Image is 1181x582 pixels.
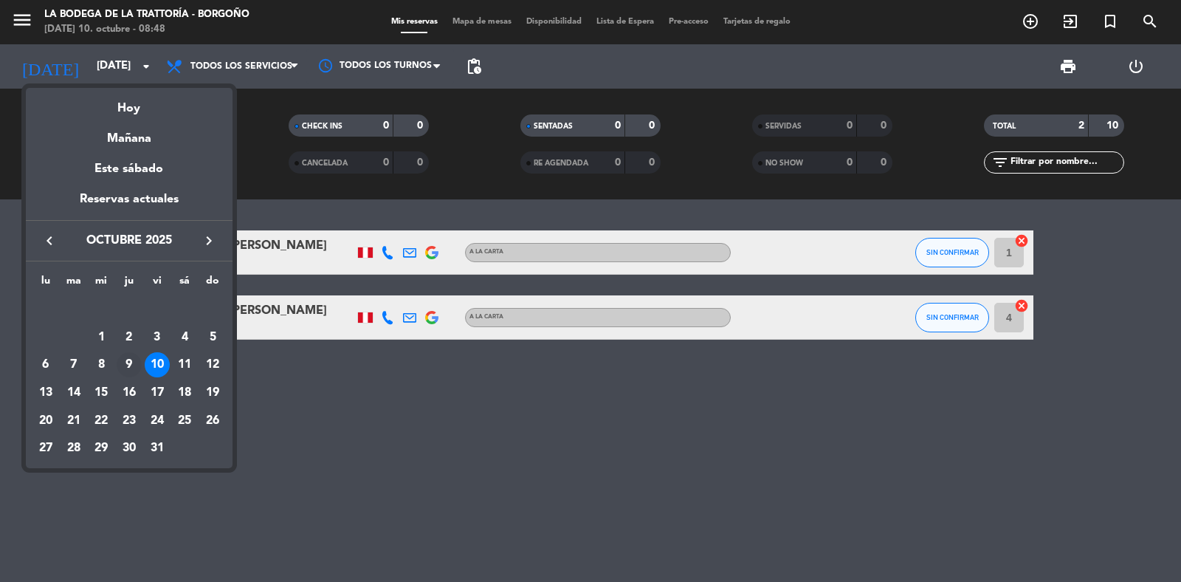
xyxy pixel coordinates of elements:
[171,323,199,352] td: 4 de octubre de 2025
[172,408,197,434] div: 25
[33,352,58,377] div: 6
[145,380,170,405] div: 17
[199,352,227,380] td: 12 de octubre de 2025
[171,352,199,380] td: 11 de octubre de 2025
[26,190,233,220] div: Reservas actuales
[199,407,227,435] td: 26 de octubre de 2025
[32,379,60,407] td: 13 de octubre de 2025
[172,352,197,377] div: 11
[61,408,86,434] div: 21
[117,436,142,461] div: 30
[200,232,218,250] i: keyboard_arrow_right
[89,380,114,405] div: 15
[171,273,199,295] th: sábado
[61,436,86,461] div: 28
[87,273,115,295] th: miércoles
[32,407,60,435] td: 20 de octubre de 2025
[115,273,143,295] th: jueves
[32,295,227,323] td: OCT.
[199,379,227,407] td: 19 de octubre de 2025
[60,273,88,295] th: martes
[200,352,225,377] div: 12
[115,379,143,407] td: 16 de octubre de 2025
[143,379,171,407] td: 17 de octubre de 2025
[200,380,225,405] div: 19
[143,407,171,435] td: 24 de octubre de 2025
[61,352,86,377] div: 7
[60,352,88,380] td: 7 de octubre de 2025
[60,435,88,463] td: 28 de octubre de 2025
[171,379,199,407] td: 18 de octubre de 2025
[117,325,142,350] div: 2
[145,352,170,377] div: 10
[143,323,171,352] td: 3 de octubre de 2025
[33,380,58,405] div: 13
[60,407,88,435] td: 21 de octubre de 2025
[87,407,115,435] td: 22 de octubre de 2025
[32,435,60,463] td: 27 de octubre de 2025
[145,436,170,461] div: 31
[115,407,143,435] td: 23 de octubre de 2025
[26,148,233,190] div: Este sábado
[60,379,88,407] td: 14 de octubre de 2025
[143,352,171,380] td: 10 de octubre de 2025
[145,408,170,434] div: 24
[115,352,143,380] td: 9 de octubre de 2025
[63,231,196,250] span: octubre 2025
[199,273,227,295] th: domingo
[87,379,115,407] td: 15 de octubre de 2025
[145,325,170,350] div: 3
[199,323,227,352] td: 5 de octubre de 2025
[115,323,143,352] td: 2 de octubre de 2025
[87,323,115,352] td: 1 de octubre de 2025
[32,273,60,295] th: lunes
[115,435,143,463] td: 30 de octubre de 2025
[87,435,115,463] td: 29 de octubre de 2025
[117,380,142,405] div: 16
[117,408,142,434] div: 23
[26,118,233,148] div: Mañana
[61,380,86,405] div: 14
[32,352,60,380] td: 6 de octubre de 2025
[87,352,115,380] td: 8 de octubre de 2025
[200,408,225,434] div: 26
[36,231,63,250] button: keyboard_arrow_left
[33,436,58,461] div: 27
[89,325,114,350] div: 1
[89,408,114,434] div: 22
[196,231,222,250] button: keyboard_arrow_right
[172,325,197,350] div: 4
[41,232,58,250] i: keyboard_arrow_left
[89,352,114,377] div: 8
[200,325,225,350] div: 5
[89,436,114,461] div: 29
[33,408,58,434] div: 20
[117,352,142,377] div: 9
[143,273,171,295] th: viernes
[26,88,233,118] div: Hoy
[171,407,199,435] td: 25 de octubre de 2025
[143,435,171,463] td: 31 de octubre de 2025
[172,380,197,405] div: 18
